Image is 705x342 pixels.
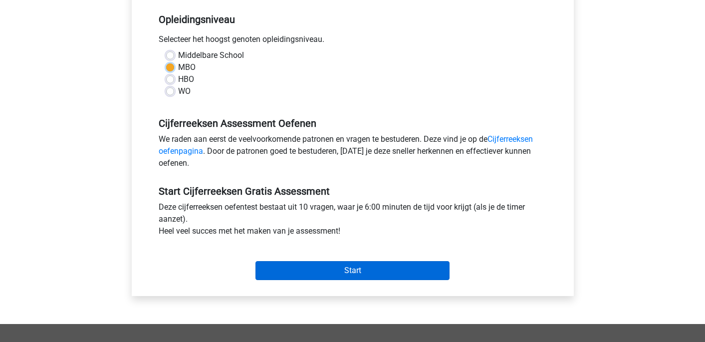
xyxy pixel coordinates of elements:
[151,33,554,49] div: Selecteer het hoogst genoten opleidingsniveau.
[159,9,547,29] h5: Opleidingsniveau
[178,61,196,73] label: MBO
[159,117,547,129] h5: Cijferreeksen Assessment Oefenen
[159,185,547,197] h5: Start Cijferreeksen Gratis Assessment
[178,85,191,97] label: WO
[151,201,554,241] div: Deze cijferreeksen oefentest bestaat uit 10 vragen, waar je 6:00 minuten de tijd voor krijgt (als...
[178,73,194,85] label: HBO
[151,133,554,173] div: We raden aan eerst de veelvoorkomende patronen en vragen te bestuderen. Deze vind je op de . Door...
[178,49,244,61] label: Middelbare School
[255,261,450,280] input: Start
